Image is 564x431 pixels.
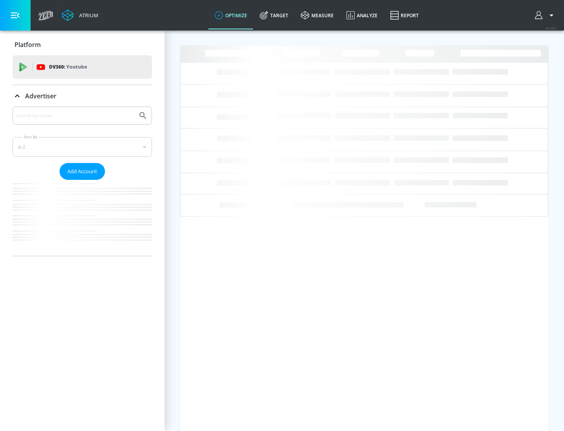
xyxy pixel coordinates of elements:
a: Target [253,1,295,29]
button: Add Account [60,163,105,180]
span: Add Account [67,167,97,176]
div: Advertiser [13,107,152,256]
a: Report [384,1,425,29]
p: Youtube [66,63,87,71]
div: Platform [13,34,152,56]
p: Platform [14,40,41,49]
nav: list of Advertiser [13,180,152,256]
a: optimize [208,1,253,29]
div: DV360: Youtube [13,55,152,79]
span: v 4.28.0 [545,26,556,30]
div: A-Z [13,137,152,157]
a: Analyze [340,1,384,29]
a: Atrium [62,9,98,21]
p: Advertiser [25,92,56,100]
label: Sort By [22,134,39,139]
input: Search by name [16,110,134,121]
div: Advertiser [13,85,152,107]
div: Atrium [76,12,98,19]
a: measure [295,1,340,29]
p: DV360: [49,63,87,71]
